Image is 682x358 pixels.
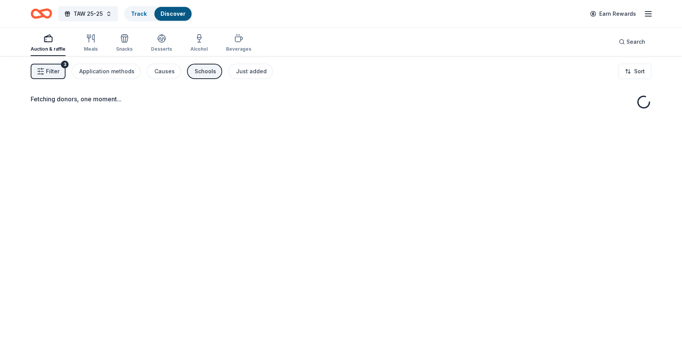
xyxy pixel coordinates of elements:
div: Meals [84,46,98,52]
div: Fetching donors, one moment... [31,94,651,104]
button: Meals [84,31,98,56]
button: Causes [147,64,181,79]
a: Home [31,5,52,23]
button: Sort [618,64,651,79]
button: Alcohol [190,31,208,56]
div: Application methods [79,67,134,76]
button: Auction & raffle [31,31,66,56]
a: Discover [161,10,185,17]
div: Snacks [116,46,133,52]
span: Search [626,37,645,46]
a: Track [131,10,147,17]
button: Application methods [72,64,141,79]
div: Auction & raffle [31,46,66,52]
button: Filter3 [31,64,66,79]
button: Schools [187,64,222,79]
div: Causes [154,67,175,76]
button: TrackDiscover [124,6,192,21]
span: Filter [46,67,59,76]
a: Earn Rewards [585,7,641,21]
div: Desserts [151,46,172,52]
span: TAW 25-25 [74,9,103,18]
button: Just added [228,64,273,79]
button: TAW 25-25 [58,6,118,21]
div: 3 [61,61,69,68]
div: Beverages [226,46,251,52]
button: Search [613,34,651,49]
button: Snacks [116,31,133,56]
span: Sort [634,67,645,76]
button: Beverages [226,31,251,56]
button: Desserts [151,31,172,56]
div: Just added [236,67,267,76]
div: Schools [195,67,216,76]
div: Alcohol [190,46,208,52]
